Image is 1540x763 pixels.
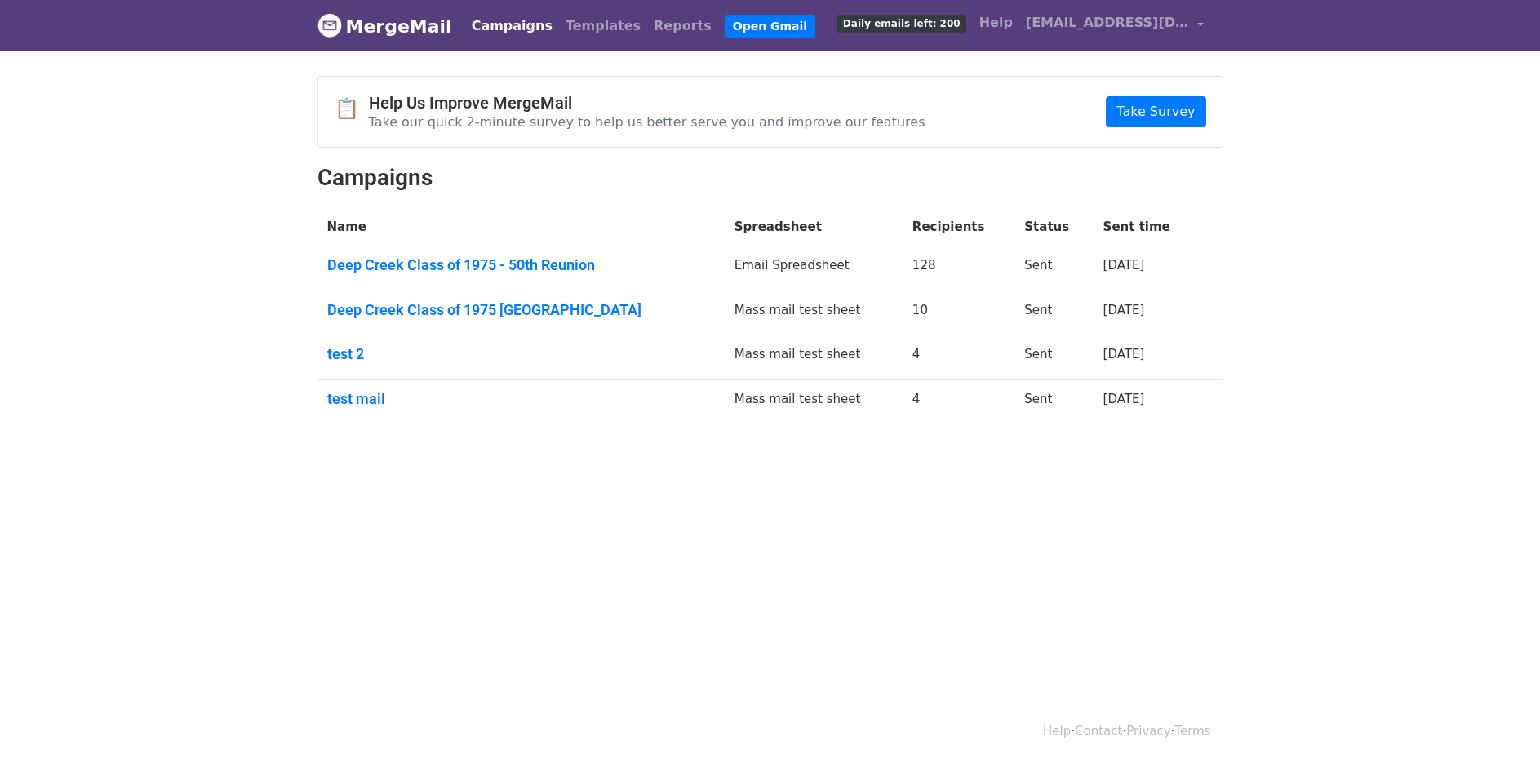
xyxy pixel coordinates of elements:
td: 128 [903,246,1014,291]
td: Sent [1014,246,1093,291]
th: Name [317,208,725,246]
td: Mass mail test sheet [725,291,903,335]
a: Reports [647,10,718,42]
td: Sent [1014,335,1093,380]
td: 10 [903,291,1014,335]
a: [DATE] [1103,258,1145,273]
span: Daily emails left: 200 [837,15,966,33]
a: Templates [559,10,647,42]
h2: Campaigns [317,164,1223,192]
a: Help [1043,724,1071,739]
a: [EMAIL_ADDRESS][DOMAIN_NAME] [1019,7,1210,45]
a: Terms [1174,724,1210,739]
a: MergeMail [317,9,452,43]
td: Mass mail test sheet [725,379,903,424]
span: 📋 [335,97,369,121]
span: [EMAIL_ADDRESS][DOMAIN_NAME] [1026,13,1189,33]
td: 4 [903,335,1014,380]
td: 4 [903,379,1014,424]
th: Recipients [903,208,1014,246]
td: Sent [1014,291,1093,335]
a: Deep Creek Class of 1975 - 50th Reunion [327,256,715,274]
a: Open Gmail [725,15,815,38]
a: test 2 [327,345,715,363]
td: Mass mail test sheet [725,335,903,380]
th: Sent time [1094,208,1200,246]
a: test mail [327,390,715,408]
a: Contact [1075,724,1122,739]
a: [DATE] [1103,347,1145,362]
th: Status [1014,208,1093,246]
img: MergeMail logo [317,13,342,38]
a: [DATE] [1103,392,1145,406]
td: Email Spreadsheet [725,246,903,291]
a: Privacy [1126,724,1170,739]
a: Help [973,7,1019,39]
a: Campaigns [465,10,559,42]
a: Deep Creek Class of 1975 [GEOGRAPHIC_DATA] [327,301,715,319]
a: Take Survey [1106,96,1205,127]
a: [DATE] [1103,303,1145,317]
th: Spreadsheet [725,208,903,246]
a: Daily emails left: 200 [831,7,973,39]
h4: Help Us Improve MergeMail [369,93,925,113]
p: Take our quick 2-minute survey to help us better serve you and improve our features [369,113,925,131]
td: Sent [1014,379,1093,424]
